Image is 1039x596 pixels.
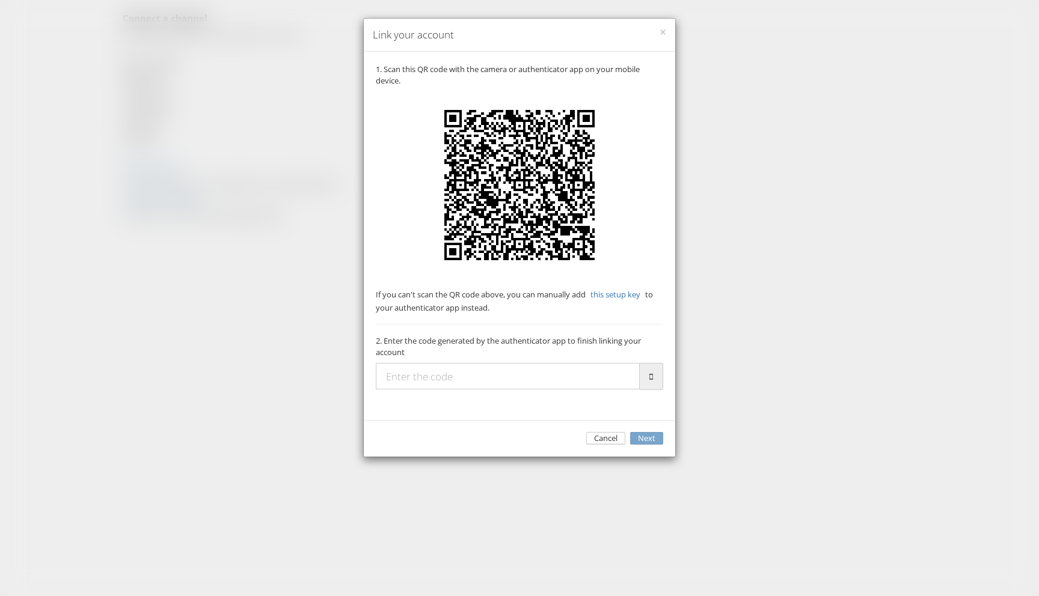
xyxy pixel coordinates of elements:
[373,28,666,42] h4: Link your account
[660,26,666,38] button: ×
[586,287,645,302] button: this setup key
[586,432,625,445] button: Cancel
[376,335,663,357] p: 2. Enter the code generated by the authenticator app to finish linking your account
[376,64,663,86] p: 1. Scan this QR code with the camera or authenticator app on your mobile device.
[376,363,640,389] input: Enter the code
[376,287,663,313] p: If you can't scan the QR code above, you can manually add to your authenticator app instead.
